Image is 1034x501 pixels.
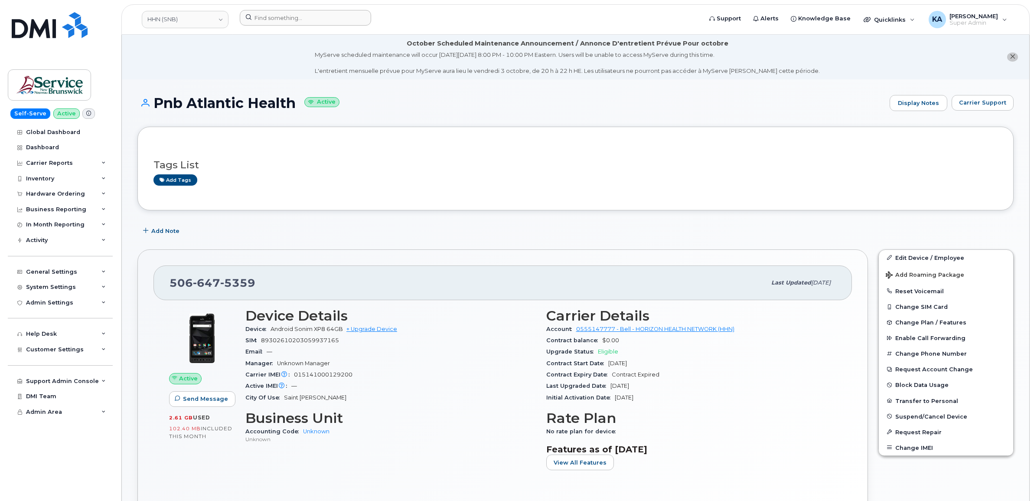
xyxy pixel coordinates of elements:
span: [DATE] [608,360,627,367]
span: Contract Expiry Date [546,371,612,378]
button: Transfer to Personal [879,393,1013,409]
h3: Device Details [245,308,536,324]
div: October Scheduled Maintenance Announcement / Annonce D'entretient Prévue Pour octobre [407,39,728,48]
span: Carrier IMEI [245,371,294,378]
button: Carrier Support [952,95,1014,111]
span: Enable Call Forwarding [895,335,966,341]
span: Last Upgraded Date [546,383,610,389]
a: 0555147777 - Bell - HORIZON HEALTH NETWORK (HHN) [576,326,734,332]
button: Request Account Change [879,361,1013,377]
button: Suspend/Cancel Device [879,409,1013,424]
a: Unknown [303,428,329,435]
p: Unknown [245,436,536,443]
span: Contract balance [546,337,602,344]
span: — [291,383,297,389]
h3: Tags List [153,160,998,170]
span: City Of Use [245,394,284,401]
a: Edit Device / Employee [879,250,1013,265]
h3: Features as of [DATE] [546,444,837,455]
span: [DATE] [811,279,831,286]
span: Active [179,374,198,383]
h3: Business Unit [245,410,536,426]
span: 89302610203059937165 [261,337,339,344]
img: image20231002-3703462-pts7pf.jpeg [176,312,228,364]
button: Change Phone Number [879,346,1013,361]
span: — [267,348,272,355]
a: Add tags [153,174,197,185]
span: Email [245,348,267,355]
span: Manager [245,360,277,367]
a: Display Notes [890,95,947,111]
span: View All Features [554,458,607,467]
span: Unknown Manager [277,360,330,367]
button: Change Plan / Features [879,314,1013,330]
span: Last updated [771,279,811,286]
span: Initial Activation Date [546,394,615,401]
span: Add Note [151,227,179,235]
span: included this month [169,425,232,439]
button: Request Repair [879,424,1013,440]
h3: Rate Plan [546,410,837,426]
span: used [193,414,210,421]
span: Device [245,326,271,332]
button: Block Data Usage [879,377,1013,393]
button: Send Message [169,391,235,407]
button: View All Features [546,455,614,470]
span: Contract Start Date [546,360,608,367]
span: 102.40 MB [169,426,201,432]
span: Send Message [183,395,228,403]
h1: Pnb Atlantic Health [137,95,885,111]
button: Change IMEI [879,440,1013,455]
button: Change SIM Card [879,299,1013,314]
span: SIM [245,337,261,344]
small: Active [304,97,339,107]
span: 2.61 GB [169,415,193,421]
span: Suspend/Cancel Device [895,413,967,419]
span: Carrier Support [959,98,1006,107]
span: [DATE] [610,383,629,389]
button: Add Note [137,223,187,239]
span: Eligible [598,348,618,355]
span: Account [546,326,576,332]
span: Active IMEI [245,383,291,389]
span: No rate plan for device [546,428,620,435]
button: close notification [1007,52,1018,62]
button: Reset Voicemail [879,283,1013,299]
span: Android Sonim XP8 64GB [271,326,343,332]
a: + Upgrade Device [346,326,397,332]
div: MyServe scheduled maintenance will occur [DATE][DATE] 8:00 PM - 10:00 PM Eastern. Users will be u... [315,51,820,75]
span: Change Plan / Features [895,319,966,326]
span: Add Roaming Package [886,272,964,280]
span: 5359 [220,276,255,289]
span: $0.00 [602,337,619,344]
span: [DATE] [615,394,633,401]
span: Saint [PERSON_NAME] [284,394,346,401]
h3: Carrier Details [546,308,837,324]
span: 015141000129200 [294,371,352,378]
button: Add Roaming Package [879,265,1013,283]
span: 506 [170,276,255,289]
span: 647 [193,276,220,289]
span: Accounting Code [245,428,303,435]
button: Enable Call Forwarding [879,330,1013,346]
span: Contract Expired [612,371,659,378]
span: Upgrade Status [546,348,598,355]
